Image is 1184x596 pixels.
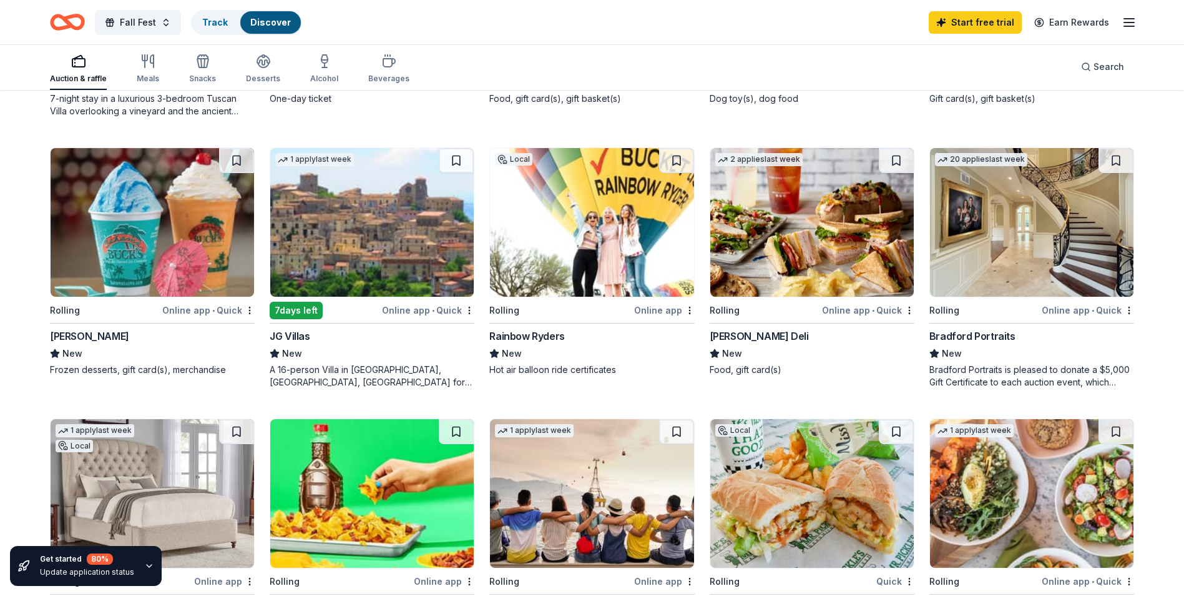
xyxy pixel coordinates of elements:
[929,147,1134,389] a: Image for Bradford Portraits20 applieslast weekRollingOnline app•QuickBradford PortraitsNewBradfo...
[710,574,740,589] div: Rolling
[194,574,255,589] div: Online app
[50,92,255,117] div: 7-night stay in a luxurious 3-bedroom Tuscan Villa overlooking a vineyard and the ancient walled ...
[710,364,914,376] div: Food, gift card(s)
[495,424,574,437] div: 1 apply last week
[250,17,291,27] a: Discover
[930,419,1133,568] img: Image for Flower Child
[432,305,434,315] span: •
[929,364,1134,389] div: Bradford Portraits is pleased to donate a $5,000 Gift Certificate to each auction event, which in...
[120,15,156,30] span: Fall Fest
[1027,11,1117,34] a: Earn Rewards
[56,424,134,437] div: 1 apply last week
[634,302,695,318] div: Online app
[189,49,216,90] button: Snacks
[872,305,874,315] span: •
[710,92,914,105] div: Dog toy(s), dog food
[710,419,914,568] img: Image for Mr. Pickle's Sandwich Shop
[489,92,694,105] div: Food, gift card(s), gift basket(s)
[162,302,255,318] div: Online app Quick
[50,147,255,376] a: Image for Bahama Buck'sRollingOnline app•Quick[PERSON_NAME]NewFrozen desserts, gift card(s), merc...
[51,148,254,297] img: Image for Bahama Buck's
[50,303,80,318] div: Rolling
[502,346,522,361] span: New
[270,148,474,297] img: Image for JG Villas
[489,329,564,344] div: Rainbow Ryders
[40,554,134,565] div: Get started
[50,7,85,37] a: Home
[270,419,474,568] img: Image for Jacksons Food Stores
[270,574,300,589] div: Rolling
[50,364,255,376] div: Frozen desserts, gift card(s), merchandise
[489,364,694,376] div: Hot air balloon ride certificates
[382,302,474,318] div: Online app Quick
[246,49,280,90] button: Desserts
[270,364,474,389] div: A 16-person Villa in [GEOGRAPHIC_DATA], [GEOGRAPHIC_DATA], [GEOGRAPHIC_DATA] for 7days/6nights (R...
[929,329,1015,344] div: Bradford Portraits
[942,346,962,361] span: New
[270,147,474,389] a: Image for JG Villas1 applylast week7days leftOnline app•QuickJG VillasNewA 16-person Villa in [GE...
[722,346,742,361] span: New
[930,148,1133,297] img: Image for Bradford Portraits
[282,346,302,361] span: New
[137,49,159,90] button: Meals
[489,574,519,589] div: Rolling
[935,424,1014,437] div: 1 apply last week
[368,49,409,90] button: Beverages
[715,424,753,437] div: Local
[212,305,215,315] span: •
[935,153,1027,166] div: 20 applies last week
[1092,577,1094,587] span: •
[414,574,474,589] div: Online app
[51,419,254,568] img: Image for American Furniture Warehouse
[137,74,159,84] div: Meals
[1092,305,1094,315] span: •
[62,346,82,361] span: New
[929,303,959,318] div: Rolling
[270,92,474,105] div: One-day ticket
[490,148,693,297] img: Image for Rainbow Ryders
[95,10,181,35] button: Fall Fest
[929,92,1134,105] div: Gift card(s), gift basket(s)
[246,74,280,84] div: Desserts
[202,17,228,27] a: Track
[1042,574,1134,589] div: Online app Quick
[50,74,107,84] div: Auction & raffle
[189,74,216,84] div: Snacks
[710,148,914,297] img: Image for McAlister's Deli
[929,574,959,589] div: Rolling
[710,303,740,318] div: Rolling
[710,147,914,376] a: Image for McAlister's Deli2 applieslast weekRollingOnline app•Quick[PERSON_NAME] DeliNewFood, gif...
[310,49,338,90] button: Alcohol
[715,153,803,166] div: 2 applies last week
[710,329,809,344] div: [PERSON_NAME] Deli
[270,302,323,319] div: 7 days left
[495,153,532,166] div: Local
[87,554,113,565] div: 80 %
[50,329,129,344] div: [PERSON_NAME]
[490,419,693,568] img: Image for Let's Roam
[50,49,107,90] button: Auction & raffle
[489,303,519,318] div: Rolling
[1042,302,1134,318] div: Online app Quick
[310,74,338,84] div: Alcohol
[368,74,409,84] div: Beverages
[634,574,695,589] div: Online app
[489,147,694,376] a: Image for Rainbow RydersLocalRollingOnline appRainbow RydersNewHot air balloon ride certificates
[822,302,914,318] div: Online app Quick
[876,574,914,589] div: Quick
[1071,54,1134,79] button: Search
[1093,59,1124,74] span: Search
[40,567,134,577] div: Update application status
[270,329,310,344] div: JG Villas
[56,440,93,452] div: Local
[191,10,302,35] button: TrackDiscover
[275,153,354,166] div: 1 apply last week
[929,11,1022,34] a: Start free trial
